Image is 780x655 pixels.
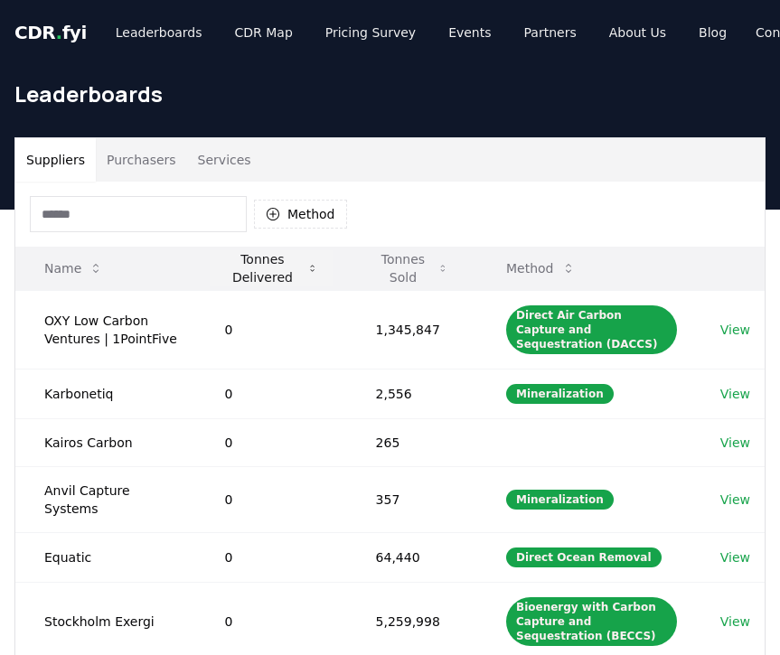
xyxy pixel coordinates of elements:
[311,16,430,49] a: Pricing Survey
[684,16,741,49] a: Blog
[347,369,477,418] td: 2,556
[362,250,463,286] button: Tonnes Sold
[195,418,346,466] td: 0
[510,16,591,49] a: Partners
[720,491,750,509] a: View
[347,418,477,466] td: 265
[506,597,677,646] div: Bioenergy with Carbon Capture and Sequestration (BECCS)
[221,16,307,49] a: CDR Map
[195,532,346,582] td: 0
[595,16,681,49] a: About Us
[720,321,750,339] a: View
[195,290,346,369] td: 0
[96,138,187,182] button: Purchasers
[187,138,262,182] button: Services
[506,384,614,404] div: Mineralization
[14,22,87,43] span: CDR fyi
[195,369,346,418] td: 0
[210,250,332,286] button: Tonnes Delivered
[506,490,614,510] div: Mineralization
[492,250,590,286] button: Method
[30,250,117,286] button: Name
[14,80,766,108] h1: Leaderboards
[14,20,87,45] a: CDR.fyi
[101,16,741,49] nav: Main
[15,466,195,532] td: Anvil Capture Systems
[720,385,750,403] a: View
[101,16,217,49] a: Leaderboards
[15,290,195,369] td: OXY Low Carbon Ventures | 1PointFive
[15,418,195,466] td: Kairos Carbon
[15,369,195,418] td: Karbonetiq
[720,613,750,631] a: View
[434,16,505,49] a: Events
[15,138,96,182] button: Suppliers
[254,200,347,229] button: Method
[720,548,750,566] a: View
[506,547,662,567] div: Direct Ocean Removal
[347,466,477,532] td: 357
[720,434,750,452] a: View
[15,532,195,582] td: Equatic
[347,532,477,582] td: 64,440
[195,466,346,532] td: 0
[56,22,62,43] span: .
[347,290,477,369] td: 1,345,847
[506,305,677,354] div: Direct Air Carbon Capture and Sequestration (DACCS)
